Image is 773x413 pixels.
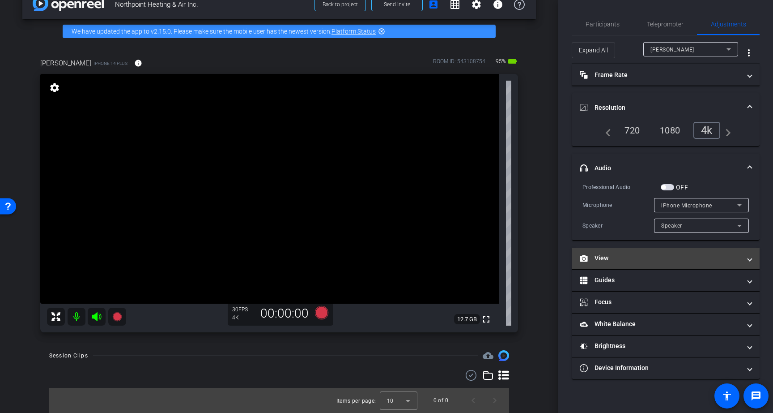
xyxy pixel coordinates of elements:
[580,163,741,173] mat-panel-title: Audio
[580,297,741,307] mat-panel-title: Focus
[661,223,682,229] span: Speaker
[232,306,255,313] div: 30
[693,122,720,139] div: 4k
[580,275,741,285] mat-panel-title: Guides
[454,314,480,325] span: 12.7 GB
[572,122,760,146] div: Resolution
[572,292,760,313] mat-expansion-panel-header: Focus
[674,183,688,192] label: OFF
[384,1,410,8] span: Send invite
[255,306,314,321] div: 00:00:00
[494,54,507,69] span: 95%
[580,70,741,80] mat-panel-title: Frame Rate
[572,154,760,182] mat-expansion-panel-header: Audio
[507,56,518,67] mat-icon: battery_std
[63,25,496,38] div: We have updated the app to v2.15.0. Please make sure the mobile user has the newest version.
[336,396,376,405] div: Items per page:
[751,391,761,401] mat-icon: message
[653,123,687,138] div: 1080
[48,82,61,93] mat-icon: settings
[93,60,127,67] span: iPhone 14 Plus
[572,336,760,357] mat-expansion-panel-header: Brightness
[582,183,661,192] div: Professional Audio
[618,123,646,138] div: 720
[484,390,505,411] button: Next page
[572,64,760,86] mat-expansion-panel-header: Frame Rate
[580,319,741,329] mat-panel-title: White Balance
[738,42,760,64] button: More Options for Adjustments Panel
[722,391,732,401] mat-icon: accessibility
[378,28,385,35] mat-icon: highlight_off
[743,47,754,58] mat-icon: more_vert
[647,21,684,27] span: Teleprompter
[720,125,731,136] mat-icon: navigate_next
[572,314,760,335] mat-expansion-panel-header: White Balance
[579,42,608,59] span: Expand All
[572,182,760,240] div: Audio
[498,350,509,361] img: Session clips
[134,59,142,67] mat-icon: info
[661,202,712,209] span: iPhone Microphone
[580,254,741,263] mat-panel-title: View
[600,125,611,136] mat-icon: navigate_before
[711,21,746,27] span: Adjustments
[331,28,376,35] a: Platform Status
[572,357,760,379] mat-expansion-panel-header: Device Information
[572,42,615,58] button: Expand All
[580,363,741,373] mat-panel-title: Device Information
[483,350,493,361] mat-icon: cloud_upload
[572,248,760,269] mat-expansion-panel-header: View
[40,58,91,68] span: [PERSON_NAME]
[483,350,493,361] span: Destinations for your clips
[580,341,741,351] mat-panel-title: Brightness
[582,221,654,230] div: Speaker
[238,306,248,313] span: FPS
[323,1,358,8] span: Back to project
[580,103,741,112] mat-panel-title: Resolution
[572,93,760,122] mat-expansion-panel-header: Resolution
[463,390,484,411] button: Previous page
[433,396,448,405] div: 0 of 0
[650,47,694,53] span: [PERSON_NAME]
[232,314,255,321] div: 4K
[49,351,88,360] div: Session Clips
[433,57,485,70] div: ROOM ID: 543108754
[572,270,760,291] mat-expansion-panel-header: Guides
[481,314,492,325] mat-icon: fullscreen
[582,201,654,210] div: Microphone
[586,21,620,27] span: Participants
